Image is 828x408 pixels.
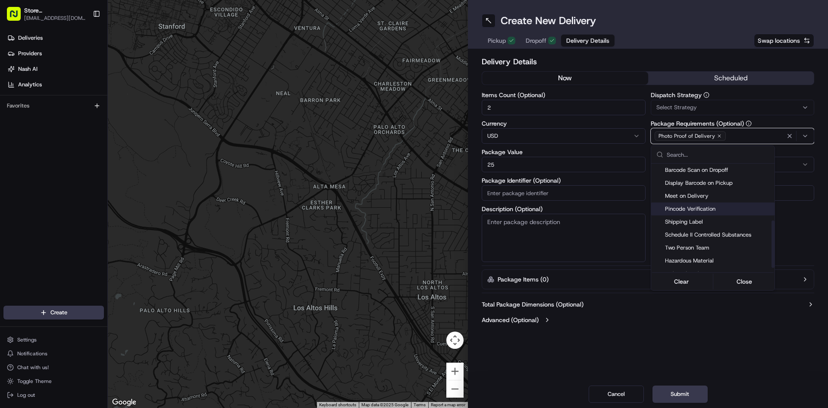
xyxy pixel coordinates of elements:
[9,82,24,98] img: 1736555255976-a54dd68f-1ca7-489b-9aae-adbdc363a1c4
[18,82,34,98] img: 1738778727109-b901c2ba-d612-49f7-a14d-d897ce62d23f
[17,134,24,141] img: 1736555255976-a54dd68f-1ca7-489b-9aae-adbdc363a1c4
[9,35,157,48] p: Welcome 👋
[665,231,771,239] span: Schedule II Controlled Substances
[82,170,138,178] span: API Documentation
[665,270,771,278] span: Pick and Pack
[665,166,771,174] span: Barcode Scan on Dropoff
[9,112,58,119] div: Past conversations
[39,82,141,91] div: Start new chat
[652,275,711,288] button: Clear
[39,91,119,98] div: We're available if you need us!
[76,134,94,141] span: [DATE]
[9,171,16,177] div: 📗
[27,134,70,141] span: [PERSON_NAME]
[665,257,771,265] span: Hazardous Material
[665,244,771,252] span: Two Person Team
[715,275,774,288] button: Close
[72,134,75,141] span: •
[665,205,771,213] span: Pincode Verification
[5,166,69,182] a: 📗Knowledge Base
[667,146,769,163] input: Search...
[665,192,771,200] span: Meet on Delivery
[9,9,26,26] img: Nash
[73,171,80,177] div: 💻
[665,218,771,226] span: Shipping Label
[147,85,157,95] button: Start new chat
[665,179,771,187] span: Display Barcode on Pickup
[86,191,104,197] span: Pylon
[651,164,775,290] div: Suggestions
[17,170,66,178] span: Knowledge Base
[22,56,142,65] input: Clear
[69,166,142,182] a: 💻API Documentation
[61,190,104,197] a: Powered byPylon
[134,111,157,121] button: See all
[9,126,22,139] img: Angelique Valdez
